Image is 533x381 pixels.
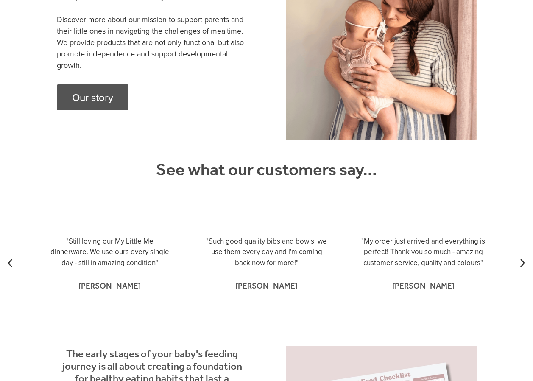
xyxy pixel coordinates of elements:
span: Our story [72,91,113,104]
h3: [PERSON_NAME] [360,282,487,291]
h1: See what our customers say... [66,160,468,181]
a: Our story [57,84,128,110]
p: "My order just arrived and everything is perfect! Thank you so much - amazing customer service, q... [360,236,487,269]
p: "Still loving our My Little Me dinnerware. We use ours every single day - still in amazing condit... [47,236,173,269]
h3: [PERSON_NAME] [203,282,330,291]
p: "Such good quality bibs and bowls, we use them every day and i'm coming back now for more!" [203,236,330,269]
h3: [PERSON_NAME] [47,282,173,291]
